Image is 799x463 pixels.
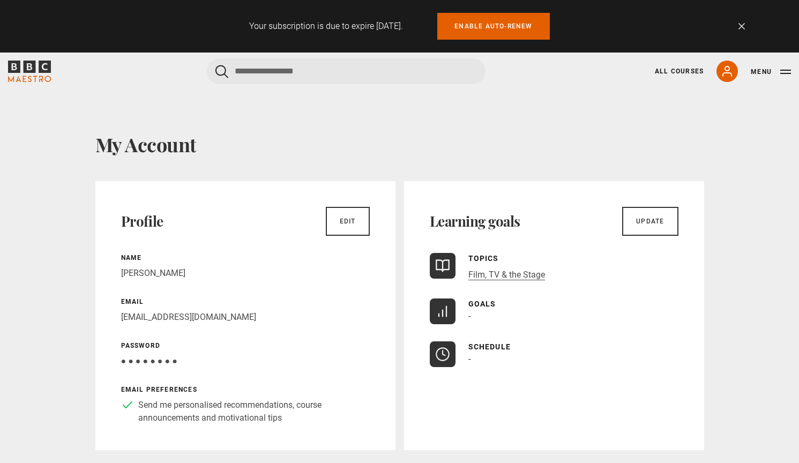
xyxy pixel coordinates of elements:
[468,341,511,353] p: Schedule
[326,207,370,236] a: Edit
[468,298,496,310] p: Goals
[751,66,791,77] button: Toggle navigation
[468,253,545,264] p: Topics
[121,213,163,230] h2: Profile
[437,13,549,40] a: Enable auto-renew
[468,270,545,280] a: Film, TV & the Stage
[121,297,370,307] p: Email
[430,213,520,230] h2: Learning goals
[8,61,51,82] svg: BBC Maestro
[207,58,486,84] input: Search
[138,399,370,424] p: Send me personalised recommendations, course announcements and motivational tips
[121,311,370,324] p: [EMAIL_ADDRESS][DOMAIN_NAME]
[622,207,678,236] a: Update
[95,133,704,155] h1: My Account
[249,20,403,33] p: Your subscription is due to expire [DATE].
[468,354,471,364] span: -
[121,341,370,350] p: Password
[468,311,471,321] span: -
[215,65,228,78] button: Submit the search query
[121,267,370,280] p: [PERSON_NAME]
[121,356,177,366] span: ● ● ● ● ● ● ● ●
[655,66,704,76] a: All Courses
[121,385,370,394] p: Email preferences
[121,253,370,263] p: Name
